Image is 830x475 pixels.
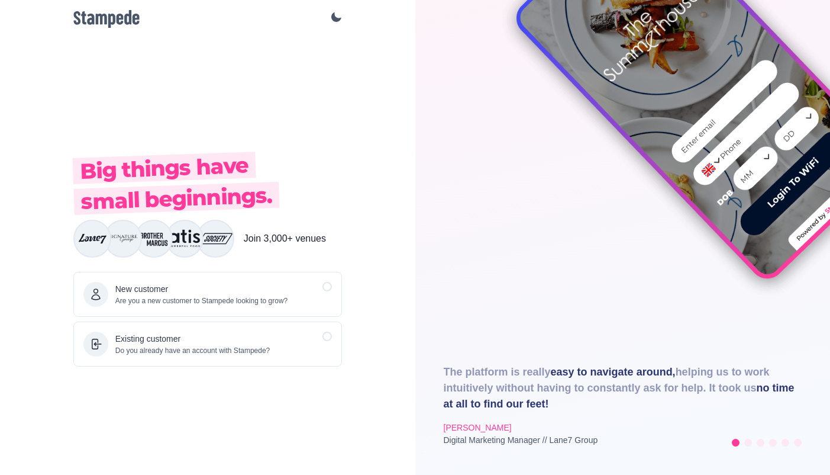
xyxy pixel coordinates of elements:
[75,221,110,256] img: lane7
[136,221,172,256] img: brother-marcus
[115,283,288,296] p: New customer
[115,345,270,356] p: Do you already have an account with Stampede?
[105,221,141,256] img: signature
[73,10,140,28] a: stampede main logo
[444,364,802,412] p: easy to navigate around, no time at all to find our feet!
[198,221,233,256] img: society
[444,423,512,432] cite: [PERSON_NAME]
[73,182,279,215] span: small beginnings.
[244,232,326,246] p: Join 3,000+ venues
[115,296,288,306] p: Are you a new customer to Stampede looking to grow?
[167,221,202,256] img: atis
[444,366,551,378] span: The platform is really
[318,11,342,23] button: change-color
[72,152,256,184] span: Big things have
[115,333,270,345] p: Existing customer
[444,434,598,447] p: Digital Marketing Manager // Lane7 Group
